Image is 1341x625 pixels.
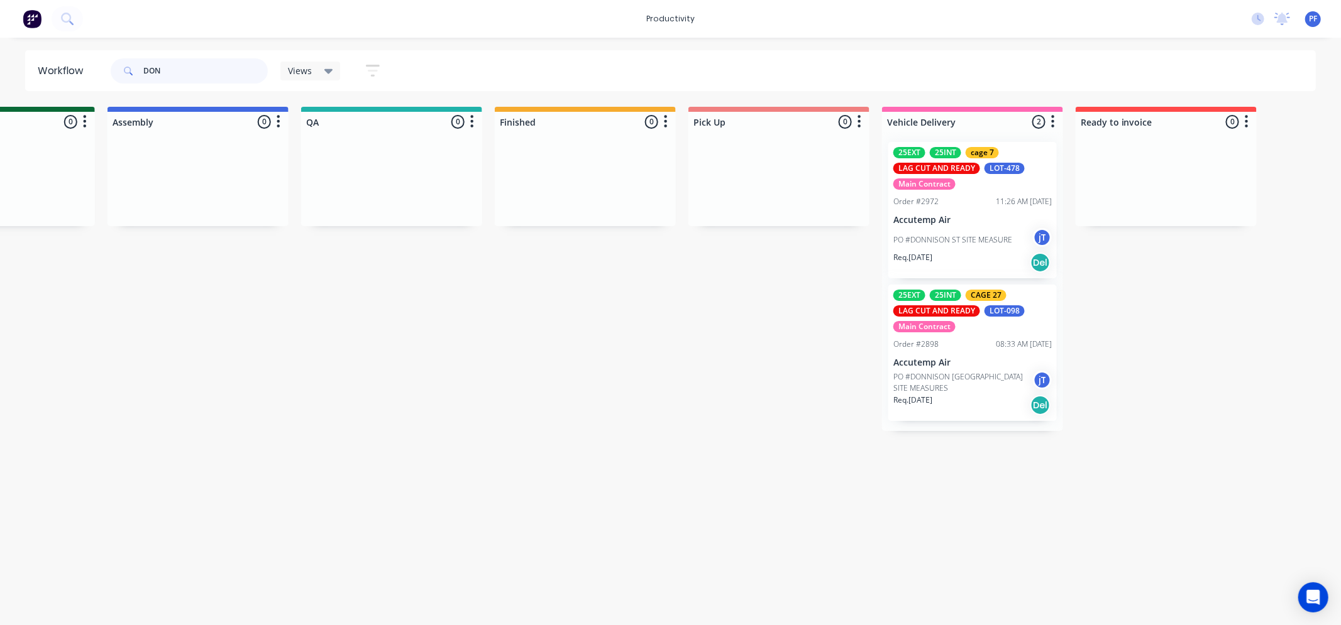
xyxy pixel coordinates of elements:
[893,321,956,332] div: Main Contract
[288,64,312,77] span: Views
[996,196,1052,207] div: 11:26 AM [DATE]
[1030,253,1051,273] div: Del
[1033,371,1052,389] div: jT
[985,305,1025,317] div: LOT-098
[888,142,1057,278] div: 25EXT25INTcage 7LAG CUT AND READYLOT-478Main ContractOrder #297211:26 AM [DATE]Accutemp AirPO #DO...
[1298,582,1328,612] div: Open Intercom Messenger
[1309,13,1317,24] span: PF
[23,9,41,28] img: Factory
[893,339,939,350] div: Order #2898
[893,163,980,174] div: LAG CUT AND READY
[893,215,1052,226] p: Accutemp Air
[893,196,939,207] div: Order #2972
[966,147,999,158] div: cage 7
[893,234,1012,246] p: PO #DONNISON ST SITE MEASURE
[143,58,268,84] input: Search for orders...
[930,290,961,301] div: 25INT
[893,305,980,317] div: LAG CUT AND READY
[893,178,956,190] div: Main Contract
[893,371,1033,394] p: PO #DONNISON [GEOGRAPHIC_DATA] SITE MEASURES
[930,147,961,158] div: 25INT
[1030,395,1051,415] div: Del
[893,394,932,406] p: Req. [DATE]
[888,285,1057,421] div: 25EXT25INTCAGE 27LAG CUT AND READYLOT-098Main ContractOrder #289808:33 AM [DATE]Accutemp AirPO #D...
[966,290,1007,301] div: CAGE 27
[640,9,701,28] div: productivity
[893,357,1052,368] p: Accutemp Air
[893,147,925,158] div: 25EXT
[1033,228,1052,247] div: jT
[996,339,1052,350] div: 08:33 AM [DATE]
[985,163,1025,174] div: LOT-478
[893,252,932,263] p: Req. [DATE]
[38,63,89,79] div: Workflow
[893,290,925,301] div: 25EXT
